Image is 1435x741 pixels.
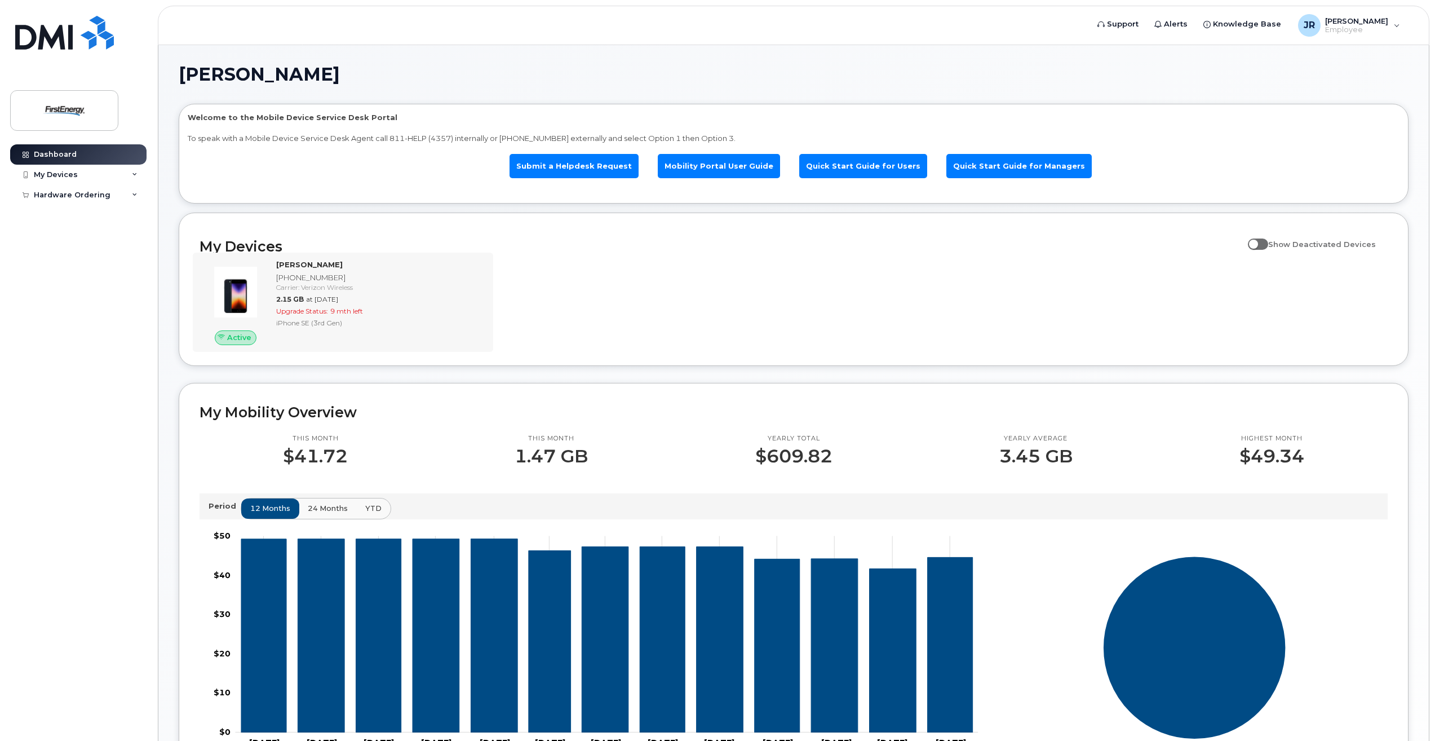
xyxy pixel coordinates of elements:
tspan: $30 [214,610,231,620]
strong: [PERSON_NAME] [276,260,343,269]
span: 24 months [308,503,348,514]
div: Carrier: Verizon Wireless [276,283,482,292]
span: at [DATE] [306,295,338,303]
p: To speak with a Mobile Device Service Desk Agent call 811-HELP (4357) internally or [PHONE_NUMBER... [188,133,1399,144]
p: Period [209,501,241,511]
a: Submit a Helpdesk Request [510,154,639,178]
iframe: Messenger Launcher [1386,692,1427,733]
p: $609.82 [755,446,832,466]
g: 732-962-3009 [241,539,973,733]
p: This month [283,434,348,443]
tspan: $20 [214,649,231,659]
img: image20231002-3703462-1angbar.jpeg [209,265,263,319]
p: Welcome to the Mobile Device Service Desk Portal [188,112,1399,123]
span: [PERSON_NAME] [179,66,340,83]
tspan: $0 [219,727,231,738]
p: Yearly total [755,434,832,443]
p: 3.45 GB [999,446,1073,466]
p: Highest month [1239,434,1304,443]
span: Show Deactivated Devices [1268,240,1376,249]
a: Mobility Portal User Guide [658,154,780,178]
span: 9 mth left [330,307,363,315]
a: Quick Start Guide for Managers [946,154,1092,178]
p: This month [515,434,588,443]
a: Quick Start Guide for Users [799,154,927,178]
p: $41.72 [283,446,348,466]
span: 2.15 GB [276,295,304,303]
tspan: $10 [214,688,231,698]
g: Series [1103,557,1286,740]
div: iPhone SE (3rd Gen) [276,318,482,328]
a: Active[PERSON_NAME][PHONE_NUMBER]Carrier: Verizon Wireless2.15 GBat [DATE]Upgrade Status:9 mth le... [200,259,486,345]
span: Upgrade Status: [276,307,328,315]
input: Show Deactivated Devices [1248,233,1257,242]
tspan: $50 [214,531,231,541]
span: YTD [365,503,382,514]
h2: My Mobility Overview [200,404,1388,421]
h2: My Devices [200,238,1242,255]
span: Active [227,332,251,343]
tspan: $40 [214,570,231,580]
p: Yearly average [999,434,1073,443]
p: 1.47 GB [515,446,588,466]
div: [PHONE_NUMBER] [276,272,482,283]
p: $49.34 [1239,446,1304,466]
